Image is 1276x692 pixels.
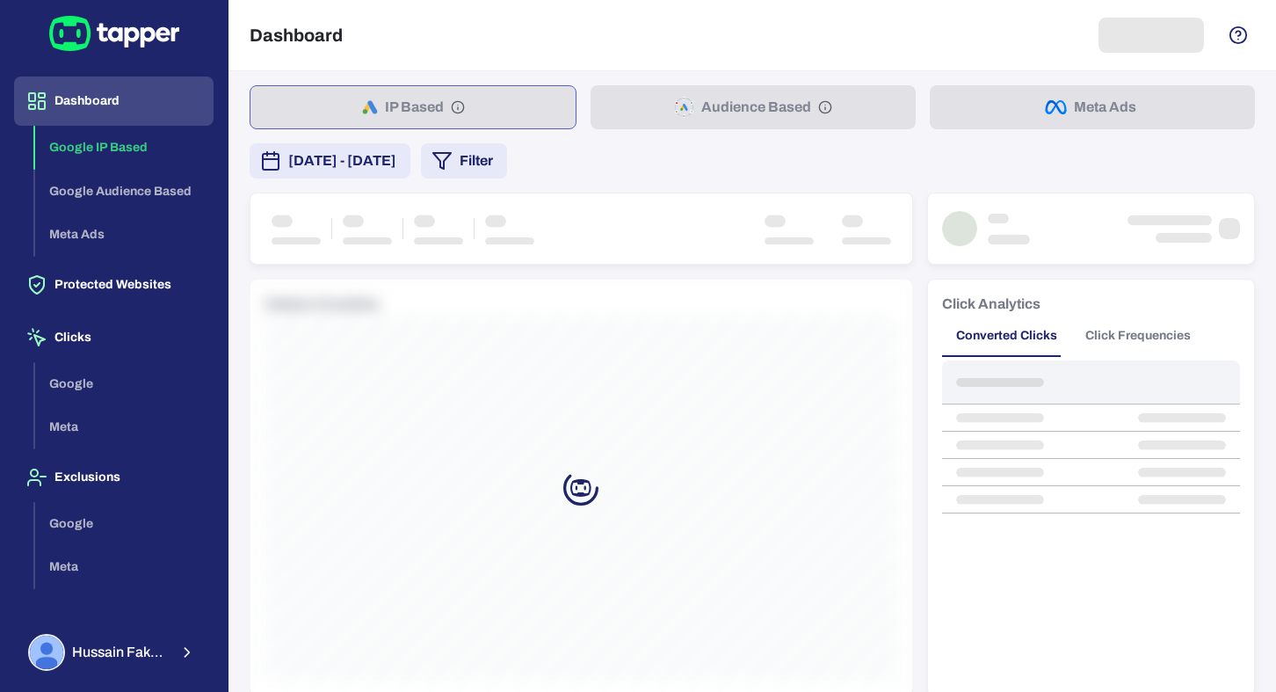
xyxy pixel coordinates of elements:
span: Hussain Fakhruddin [72,644,168,661]
button: Dashboard [14,76,214,126]
button: Protected Websites [14,260,214,310]
h6: Click Analytics [942,294,1040,315]
button: Exclusions [14,453,214,502]
h5: Dashboard [250,25,343,46]
button: Click Frequencies [1071,315,1205,357]
a: Exclusions [14,469,214,484]
span: [DATE] - [DATE] [288,150,396,171]
a: Clicks [14,329,214,344]
button: Converted Clicks [942,315,1071,357]
img: Hussain Fakhruddin [30,636,63,669]
button: Filter [421,143,507,178]
a: Protected Websites [14,276,214,291]
a: Dashboard [14,92,214,107]
button: Hussain FakhruddinHussain Fakhruddin [14,627,214,678]
button: Clicks [14,313,214,362]
button: [DATE] - [DATE] [250,143,410,178]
